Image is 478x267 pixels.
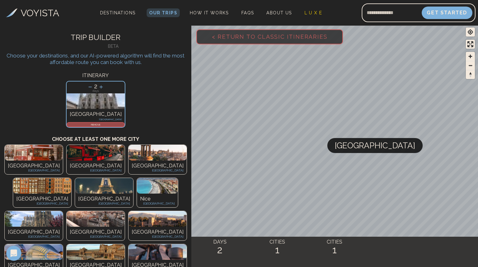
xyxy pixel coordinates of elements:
[335,138,415,153] span: [GEOGRAPHIC_DATA]
[140,195,175,203] p: Nice
[149,10,177,15] span: Our Trips
[422,7,472,19] button: Get Started
[21,6,59,20] h3: VOYISTA
[70,111,122,118] p: [GEOGRAPHIC_DATA]
[306,244,363,255] h2: 1
[304,10,322,15] span: L U X E
[266,10,292,15] span: About Us
[241,10,254,15] span: FAQs
[67,145,125,161] img: Photo of undefined
[191,24,478,267] canvas: Map
[249,244,306,255] h2: 1
[67,244,125,260] img: Photo of undefined
[466,27,475,37] button: Find my location
[306,238,363,246] h4: CITIES
[75,178,133,194] img: Photo of undefined
[8,162,60,170] p: [GEOGRAPHIC_DATA]
[362,5,422,20] input: Email address
[13,178,71,194] img: Photo of undefined
[8,234,60,239] p: [GEOGRAPHIC_DATA]
[128,244,187,260] img: Photo of undefined
[70,168,122,173] p: [GEOGRAPHIC_DATA]
[202,23,338,50] span: < Return to Classic Itineraries
[70,234,122,239] p: [GEOGRAPHIC_DATA]
[190,10,229,15] span: How It Works
[5,129,187,143] h3: Choose at least one more city
[132,168,184,173] p: [GEOGRAPHIC_DATA]
[67,211,125,227] img: Photo of undefined
[70,228,122,236] p: [GEOGRAPHIC_DATA]
[249,238,306,246] h4: CITIES
[70,162,122,170] p: [GEOGRAPHIC_DATA]
[6,6,59,20] a: VOYISTA
[5,211,63,227] img: Photo of undefined
[147,8,180,17] a: Our Trips
[5,72,187,79] h3: ITINERARY
[67,123,124,126] p: REMOVE
[187,8,231,17] a: How It Works
[40,43,187,49] h4: BETA
[8,168,60,173] p: [GEOGRAPHIC_DATA]
[264,8,294,17] a: About Us
[196,29,343,44] button: < Return to Classic Itineraries
[128,211,187,227] img: Photo of undefined
[5,244,63,260] img: Photo of undefined
[6,246,21,261] div: Open Intercom Messenger
[5,32,187,43] h2: TRIP BUILDER
[132,228,184,236] p: [GEOGRAPHIC_DATA]
[94,82,97,90] span: 2
[67,90,125,92] p: days
[16,201,68,206] p: [GEOGRAPHIC_DATA]
[191,244,249,255] h2: 2
[466,70,475,79] button: Reset bearing to north
[70,118,122,121] p: [GEOGRAPHIC_DATA]
[16,195,68,203] p: [GEOGRAPHIC_DATA]
[78,195,130,203] p: [GEOGRAPHIC_DATA]
[140,201,175,206] p: [GEOGRAPHIC_DATA]
[132,162,184,170] p: [GEOGRAPHIC_DATA]
[6,8,18,17] img: Voyista Logo
[98,8,138,26] span: Destinations
[191,238,249,246] h4: DAYS
[466,40,475,49] button: Enter fullscreen
[78,201,130,206] p: [GEOGRAPHIC_DATA]
[8,228,60,236] p: [GEOGRAPHIC_DATA]
[466,61,475,70] button: Zoom out
[132,234,184,239] p: [GEOGRAPHIC_DATA]
[137,178,178,194] img: Photo of undefined
[67,93,125,109] img: Photo of milan
[302,8,325,17] a: L U X E
[128,145,187,161] img: Photo of undefined
[5,145,63,161] img: Photo of undefined
[239,8,257,17] a: FAQs
[5,52,187,66] p: Choose your destinations, and our AI-powered algorithm will find the most affordable route you ca...
[466,52,475,61] button: Zoom in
